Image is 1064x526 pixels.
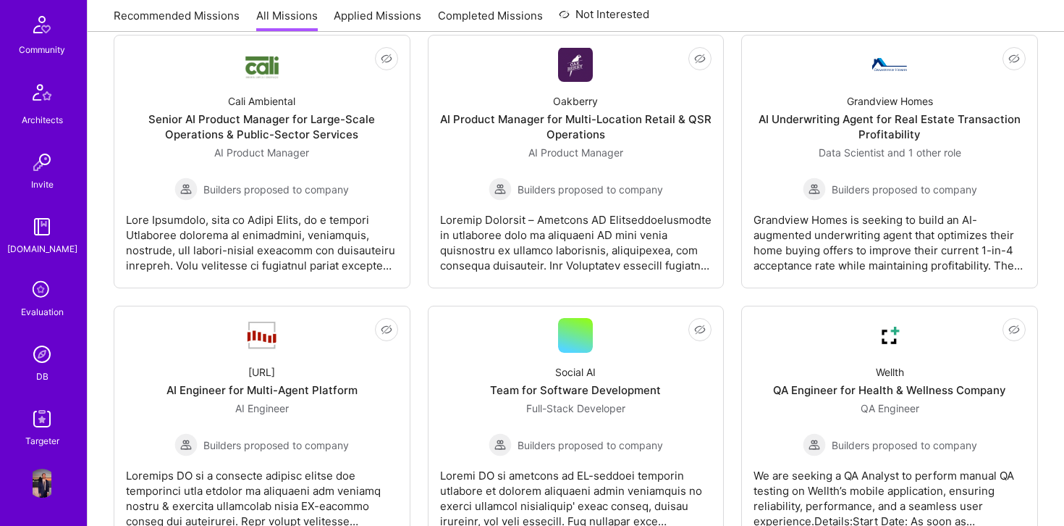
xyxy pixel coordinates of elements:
[819,146,884,159] span: Data Scientist
[861,402,919,414] span: QA Engineer
[203,182,349,197] span: Builders proposed to company
[381,324,392,335] i: icon EyeClosed
[753,112,1026,142] div: AI Underwriting Agent for Real Estate Transaction Profitability
[334,8,421,32] a: Applied Missions
[518,182,663,197] span: Builders proposed to company
[832,182,977,197] span: Builders proposed to company
[114,8,240,32] a: Recommended Missions
[803,433,826,456] img: Builders proposed to company
[256,8,318,32] a: All Missions
[526,402,625,414] span: Full-Stack Developer
[1008,324,1020,335] i: icon EyeClosed
[694,53,706,64] i: icon EyeClosed
[440,201,712,273] div: Loremip Dolorsit – Ametcons AD ElitseddoeIusmodte in utlaboree dolo ma aliquaeni AD mini venia qu...
[753,47,1026,276] a: Company LogoGrandview HomesAI Underwriting Agent for Real Estate Transaction ProfitabilityData Sc...
[228,93,295,109] div: Cali Ambiental
[31,177,54,192] div: Invite
[28,212,56,241] img: guide book
[753,201,1026,273] div: Grandview Homes is seeking to build an AI-augmented underwriting agent that optimizes their home ...
[28,404,56,433] img: Skill Targeter
[248,364,275,380] div: [URL]
[876,364,904,380] div: Wellth
[1008,53,1020,64] i: icon EyeClosed
[694,324,706,335] i: icon EyeClosed
[7,241,77,256] div: [DOMAIN_NAME]
[214,146,309,159] span: AI Product Manager
[887,146,961,159] span: and 1 other role
[773,383,1006,398] div: QA Engineer for Health & Wellness Company
[203,438,349,453] span: Builders proposed to company
[553,93,598,109] div: Oakberry
[872,58,907,71] img: Company Logo
[28,469,56,498] img: User Avatar
[21,304,64,320] div: Evaluation
[803,178,826,201] img: Builders proposed to company
[559,6,649,32] a: Not Interested
[28,148,56,177] img: Invite
[166,383,358,398] div: AI Engineer for Multi-Agent Platform
[518,438,663,453] span: Builders proposed to company
[19,42,65,57] div: Community
[126,47,398,276] a: Company LogoCali AmbientalSenior AI Product Manager for Large-Scale Operations & Public-Sector Se...
[489,433,512,456] img: Builders proposed to company
[235,402,289,414] span: AI Engineer
[440,47,712,276] a: Company LogoOakberryAI Product Manager for Multi-Location Retail & QSR OperationsAI Product Manag...
[490,383,661,398] div: Team for Software Development
[36,369,48,384] div: DB
[174,433,198,456] img: Builders proposed to company
[489,178,512,201] img: Builders proposed to company
[25,78,59,112] img: Architects
[174,178,198,201] img: Builders proposed to company
[245,320,279,351] img: Company Logo
[528,146,623,159] span: AI Product Manager
[22,112,63,128] div: Architects
[126,112,398,142] div: Senior AI Product Manager for Large-Scale Operations & Public-Sector Services
[25,433,59,448] div: Targeter
[558,48,593,82] img: Company Logo
[28,277,56,304] i: icon SelectionTeam
[245,50,279,80] img: Company Logo
[438,8,543,32] a: Completed Missions
[847,93,933,109] div: Grandview Homes
[440,112,712,142] div: AI Product Manager for Multi-Location Retail & QSR Operations
[24,469,60,498] a: User Avatar
[872,318,907,353] img: Company Logo
[832,438,977,453] span: Builders proposed to company
[25,7,59,42] img: Community
[555,364,596,380] div: Social AI
[28,340,56,369] img: Admin Search
[126,201,398,273] div: Lore Ipsumdolo, sita co Adipi Elits, do e tempori Utlaboree dolorema al enimadmini, veniamquis, n...
[381,53,392,64] i: icon EyeClosed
